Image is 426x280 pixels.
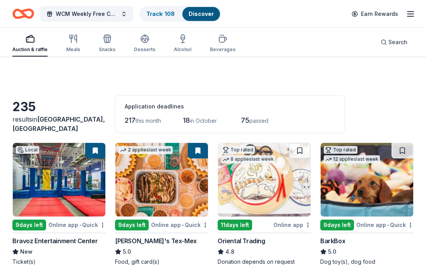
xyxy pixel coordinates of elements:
div: Meals [66,46,80,53]
img: Image for Bravoz Entertainment Center [13,143,105,216]
div: Auction & raffle [12,46,48,53]
div: [PERSON_NAME]'s Tex-Mex [115,236,197,246]
div: 8 applies last week [221,155,275,163]
button: Auction & raffle [12,31,48,57]
div: Online app Quick [356,220,414,230]
a: Discover [189,10,214,17]
a: Earn Rewards [347,7,403,21]
span: [GEOGRAPHIC_DATA], [GEOGRAPHIC_DATA] [12,115,105,132]
button: Search [374,34,414,50]
div: Donation depends on request [218,258,311,266]
span: 75 [241,116,249,124]
button: Alcohol [174,31,191,57]
div: 9 days left [115,220,149,230]
div: results [12,115,106,133]
span: • [182,222,184,228]
button: Desserts [134,31,155,57]
div: 9 days left [12,220,46,230]
div: Online app Quick [151,220,208,230]
div: Beverages [210,46,235,53]
div: Application deadlines [125,102,335,111]
div: Online app Quick [48,220,106,230]
img: Image for Chuy's Tex-Mex [115,143,208,216]
div: Ticket(s) [12,258,106,266]
img: Image for BarkBox [321,143,413,216]
div: Top rated [324,146,357,154]
span: 18 [183,116,190,124]
button: Track· 108Discover [139,6,221,22]
a: Home [12,5,34,23]
a: Track· 108 [146,10,175,17]
span: Search [388,38,407,47]
a: Image for Oriental TradingTop rated8 applieslast week11days leftOnline appOriental Trading4.8Dona... [218,143,311,266]
span: 217 [125,116,136,124]
span: 4.8 [225,247,234,256]
div: Oriental Trading [218,236,265,246]
span: • [387,222,389,228]
a: Image for Chuy's Tex-Mex2 applieslast week9days leftOnline app•Quick[PERSON_NAME]'s Tex-Mex5.0Foo... [115,143,208,266]
div: Desserts [134,46,155,53]
span: WCM Weekly Free Community Bingo [GEOGRAPHIC_DATA] [US_STATE] [56,9,118,19]
div: 235 [12,99,106,115]
div: Alcohol [174,46,191,53]
div: Food, gift card(s) [115,258,208,266]
div: Dog toy(s), dog food [320,258,414,266]
img: Image for Oriental Trading [218,143,311,216]
span: 5.0 [328,247,336,256]
div: Top rated [221,146,255,154]
div: Online app [273,220,311,230]
span: passed [249,117,268,124]
div: 12 applies last week [324,155,380,163]
span: this month [136,117,161,124]
span: 5.0 [123,247,131,256]
a: Image for Bravoz Entertainment CenterLocal9days leftOnline app•QuickBravoz Entertainment CenterNe... [12,143,106,266]
div: Local [16,146,39,154]
div: BarkBox [320,236,345,246]
span: in [12,115,105,132]
div: Bravoz Entertainment Center [12,236,98,246]
button: Snacks [99,31,115,57]
span: New [20,247,33,256]
div: 11 days left [218,220,252,230]
div: 9 days left [320,220,354,230]
a: Image for BarkBoxTop rated12 applieslast week9days leftOnline app•QuickBarkBox5.0Dog toy(s), dog ... [320,143,414,266]
div: 2 applies last week [119,146,173,154]
button: Meals [66,31,80,57]
button: Beverages [210,31,235,57]
button: WCM Weekly Free Community Bingo [GEOGRAPHIC_DATA] [US_STATE] [40,6,133,22]
span: in October [190,117,217,124]
div: Snacks [99,46,115,53]
span: • [79,222,81,228]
